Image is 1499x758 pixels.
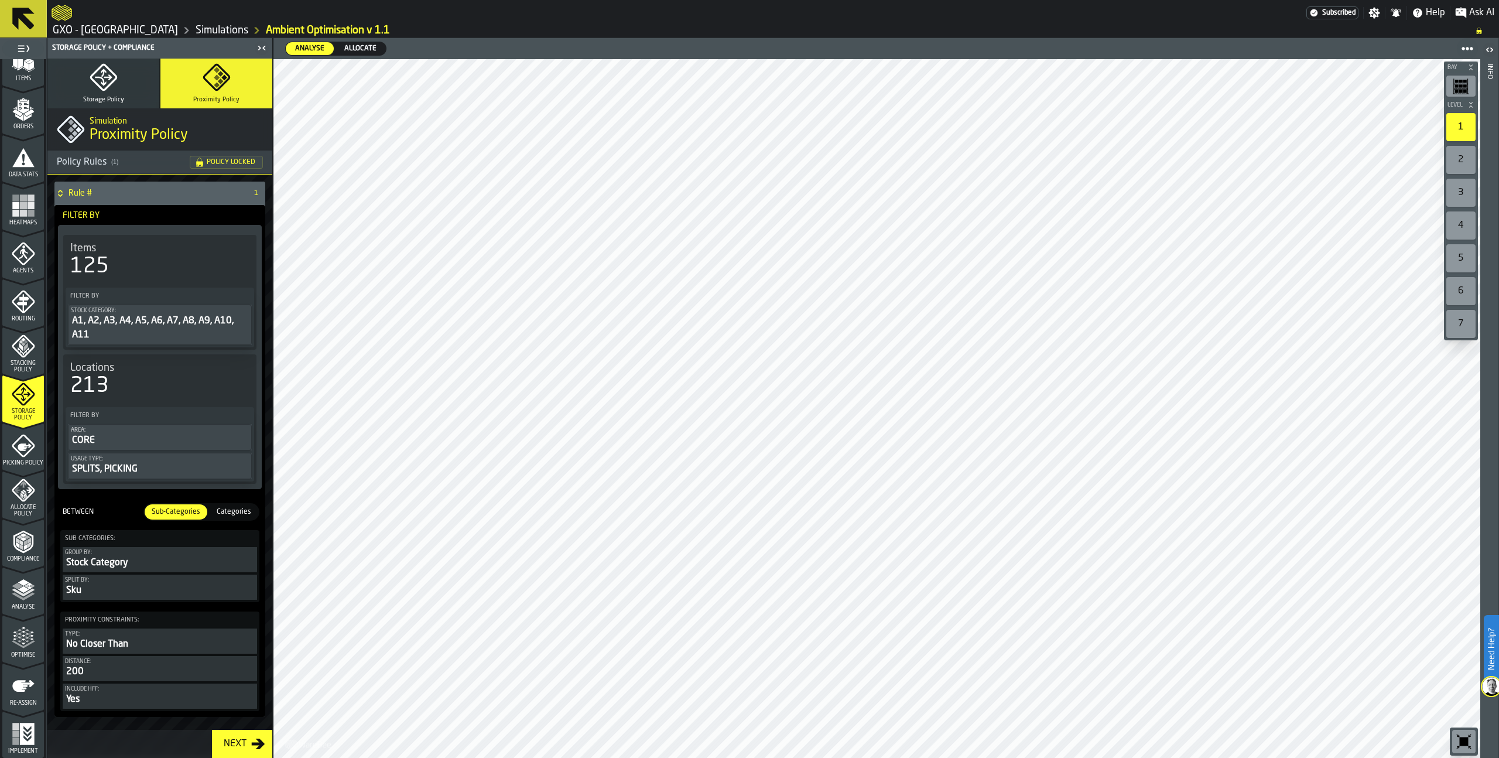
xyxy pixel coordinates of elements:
[52,23,1494,37] nav: Breadcrumb
[285,42,334,56] label: button-switch-multi-Analyse
[65,556,255,570] div: Stock Category
[1480,38,1498,758] header: Info
[143,503,208,521] label: button-switch-multi-Sub-Categories
[335,42,386,55] div: thumb
[66,240,254,281] div: stat-Items
[2,471,44,518] li: menu Allocate Policy
[71,308,249,314] div: Stock Category:
[69,189,242,198] h4: Rule #
[1446,277,1476,305] div: 6
[1444,242,1478,275] div: button-toolbar-undefined
[1486,62,1494,755] div: Info
[52,2,72,23] a: logo-header
[1407,6,1450,20] label: button-toggle-Help
[53,24,178,37] a: link-to-/wh/i/ae0cd702-8cb1-4091-b3be-0aee77957c79
[1444,73,1478,99] div: button-toolbar-undefined
[266,24,390,37] a: link-to-/wh/i/ae0cd702-8cb1-4091-b3be-0aee77957c79/simulations/51f03af5-fab4-409d-9926-fbb65f6fc466
[340,43,381,54] span: Allocate
[2,231,44,278] li: menu Agents
[65,637,255,651] div: No Closer Than
[1444,275,1478,308] div: button-toolbar-undefined
[65,631,255,637] div: Type:
[2,567,44,614] li: menu Analyse
[60,508,139,516] div: Between
[63,532,257,545] label: Sub Categories:
[68,424,252,450] div: PolicyFilterItem-Area
[1306,6,1358,19] a: link-to-/wh/i/ae0cd702-8cb1-4091-b3be-0aee77957c79/settings/billing
[63,684,257,709] button: Include HFF:Yes
[1446,113,1476,141] div: 1
[210,504,258,520] div: thumb
[2,316,44,322] span: Routing
[47,108,272,151] div: title-Proximity Policy
[2,124,44,130] span: Orders
[2,700,44,706] span: Re-assign
[47,151,272,175] h3: title-section-[object Object]
[65,549,255,556] div: Group by:
[196,24,248,37] a: link-to-/wh/i/ae0cd702-8cb1-4091-b3be-0aee77957c79
[66,359,254,400] div: stat-Locations
[1322,9,1356,17] span: Subscribed
[68,305,252,345] div: PolicyFilterItem-Stock Category
[1446,310,1476,338] div: 7
[1444,209,1478,242] div: button-toolbar-undefined
[2,76,44,82] span: Items
[57,155,190,169] div: Policy Rules
[1445,102,1465,108] span: Level
[1306,6,1358,19] div: Menu Subscription
[70,361,249,374] div: Title
[63,614,257,626] label: Proximity Constraints:
[208,503,259,521] label: button-switch-multi-Categories
[63,575,257,600] button: Split by:Sku
[71,433,249,448] div: CORE
[63,547,257,572] button: Group by:Stock Category
[70,242,249,255] div: Title
[2,375,44,422] li: menu Storage Policy
[2,87,44,134] li: menu Orders
[2,711,44,758] li: menu Implement
[1446,146,1476,174] div: 2
[1446,244,1476,272] div: 5
[47,38,272,59] header: Storage Policy + Compliance
[2,408,44,421] span: Storage Policy
[2,615,44,662] li: menu Optimise
[2,663,44,710] li: menu Re-assign
[276,732,342,756] a: logo-header
[2,327,44,374] li: menu Stacking Policy
[2,604,44,610] span: Analyse
[1485,616,1498,682] label: Need Help?
[207,159,255,166] span: Policy Locked
[90,126,188,145] span: Proximity Policy
[2,39,44,86] li: menu Items
[212,507,256,517] span: Categories
[63,547,257,572] div: PolicyFilterItem-Group by
[290,43,329,54] span: Analyse
[2,748,44,754] span: Implement
[70,255,109,278] div: 125
[1469,6,1494,20] span: Ask AI
[1364,7,1385,19] label: button-toggle-Settings
[193,96,239,104] span: Proximity Policy
[58,206,262,225] div: Filter By
[71,427,249,433] div: Area:
[1444,111,1478,144] div: button-toolbar-undefined
[2,652,44,658] span: Optimise
[63,575,257,600] div: PolicyFilterItem-Split by
[63,656,257,681] button: Distance:200
[1450,6,1499,20] label: button-toggle-Ask AI
[70,361,114,374] span: Locations
[1426,6,1445,20] span: Help
[2,279,44,326] li: menu Routing
[54,182,242,205] div: Rule #
[1385,7,1406,19] label: button-toggle-Notifications
[71,314,249,342] div: A1, A2, A3, A4, A5, A6, A7, A8, A9, A10, A11
[70,242,96,255] span: Items
[1444,62,1478,73] button: button-
[71,462,249,476] div: SPLITS, PICKING
[63,629,257,654] div: PolicyFilterItem-Type
[68,424,252,450] button: Area:CORE
[1481,40,1498,62] label: button-toggle-Open
[2,135,44,182] li: menu Data Stats
[1444,144,1478,176] div: button-toolbar-undefined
